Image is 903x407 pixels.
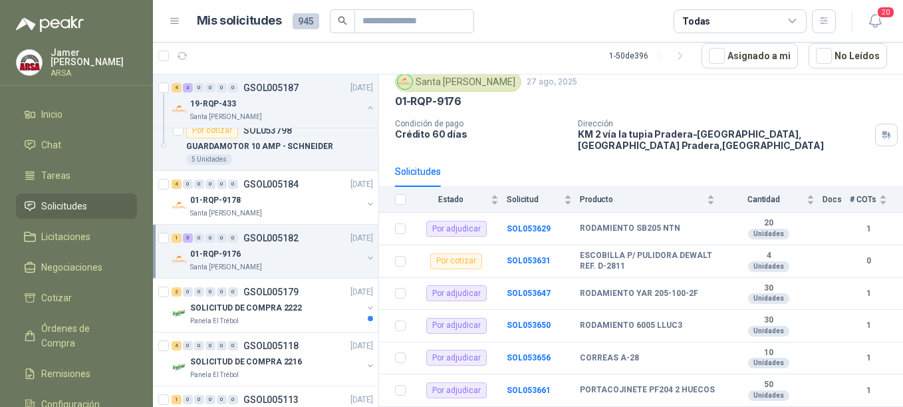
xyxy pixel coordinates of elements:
a: 4 0 0 0 0 0 GSOL005118[DATE] Company LogoSOLICITUD DE COMPRA 2216Panela El Trébol [172,338,376,380]
div: Unidades [748,229,789,239]
p: [DATE] [350,394,373,406]
b: RODAMIENTO YAR 205-100-2F [580,289,698,299]
th: Producto [580,187,723,213]
p: Dirección [578,119,870,128]
a: 4 3 0 0 0 0 GSOL005187[DATE] Company Logo19-RQP-433Santa [PERSON_NAME] [172,80,376,122]
a: Solicitudes [16,194,137,219]
p: GUARDAMOTOR 10 AMP - SCHNEIDER [186,140,332,153]
button: 20 [863,9,887,33]
a: Órdenes de Compra [16,316,137,356]
div: Por adjudicar [426,318,487,334]
div: 0 [228,233,238,243]
span: 20 [876,6,895,19]
span: Solicitudes [41,199,87,213]
p: Santa [PERSON_NAME] [190,112,262,122]
div: 0 [194,83,204,92]
b: 1 [850,319,887,332]
p: SOLICITUD DE COMPRA 2222 [190,302,302,315]
span: Negociaciones [41,260,102,275]
div: 0 [205,83,215,92]
img: Company Logo [172,305,188,321]
a: 4 0 0 0 0 0 GSOL005184[DATE] Company Logo01-RQP-9178Santa [PERSON_NAME] [172,176,376,219]
b: PORTACOJINETE PF204 2 HUECOS [580,385,715,396]
a: Remisiones [16,361,137,386]
span: Remisiones [41,366,90,381]
a: Tareas [16,163,137,188]
a: Chat [16,132,137,158]
div: 0 [205,233,215,243]
div: 0 [228,395,238,404]
p: [DATE] [350,232,373,245]
a: SOL053631 [507,256,551,265]
p: Santa [PERSON_NAME] [190,262,262,273]
h1: Mis solicitudes [197,11,282,31]
div: 4 [172,341,182,350]
p: GSOL005184 [243,180,299,189]
b: 50 [723,380,815,390]
img: Company Logo [172,359,188,375]
span: Estado [414,195,488,204]
div: 5 Unidades [186,154,232,165]
a: Cotizar [16,285,137,311]
p: 19-RQP-433 [190,98,236,110]
p: Crédito 60 días [395,128,567,140]
div: 0 [217,287,227,297]
span: Chat [41,138,61,152]
b: 30 [723,315,815,326]
a: SOL053647 [507,289,551,298]
span: 945 [293,13,319,29]
div: Por cotizar [430,253,482,269]
b: RODAMIENTO SB205 NTN [580,223,680,234]
b: 10 [723,348,815,358]
p: [DATE] [350,178,373,191]
div: 2 [172,287,182,297]
div: Unidades [748,293,789,304]
img: Company Logo [172,101,188,117]
b: 0 [850,255,887,267]
div: 0 [205,287,215,297]
b: SOL053661 [507,386,551,395]
div: Solicitudes [395,164,441,179]
div: 1 [172,233,182,243]
div: 0 [228,83,238,92]
p: Santa [PERSON_NAME] [190,208,262,219]
div: 3 [183,83,193,92]
div: Por adjudicar [426,221,487,237]
div: 0 [183,341,193,350]
p: Panela El Trébol [190,370,239,380]
div: 4 [172,83,182,92]
div: 0 [194,233,204,243]
span: Licitaciones [41,229,90,244]
span: Inicio [41,107,63,122]
img: Company Logo [172,251,188,267]
p: 27 ago, 2025 [527,76,577,88]
div: Unidades [748,358,789,368]
div: 0 [194,287,204,297]
div: 0 [205,395,215,404]
div: 0 [183,395,193,404]
div: 0 [205,341,215,350]
a: Licitaciones [16,224,137,249]
a: SOL053629 [507,224,551,233]
p: GSOL005182 [243,233,299,243]
div: 0 [228,180,238,189]
b: RODAMIENTO 6005 LLUC3 [580,321,682,331]
b: 30 [723,283,815,294]
p: ARSA [51,69,137,77]
b: 1 [850,287,887,300]
p: Jamer [PERSON_NAME] [51,48,137,67]
div: 0 [194,341,204,350]
a: SOL053656 [507,353,551,362]
p: SOLICITUD DE COMPRA 2216 [190,356,302,368]
p: 01-RQP-9176 [190,248,241,261]
div: 0 [217,180,227,189]
p: 01-RQP-9178 [190,194,241,207]
a: 1 5 0 0 0 0 GSOL005182[DATE] Company Logo01-RQP-9176Santa [PERSON_NAME] [172,230,376,273]
p: [DATE] [350,286,373,299]
th: Docs [823,187,850,213]
b: 1 [850,384,887,397]
p: GSOL005118 [243,341,299,350]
